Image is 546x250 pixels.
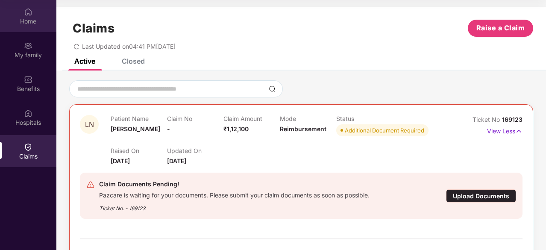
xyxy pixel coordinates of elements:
[74,57,95,65] div: Active
[111,125,160,132] span: [PERSON_NAME]
[85,121,94,128] span: LN
[86,180,95,189] img: svg+xml;base64,PHN2ZyB4bWxucz0iaHR0cDovL3d3dy53My5vcmcvMjAwMC9zdmciIHdpZHRoPSIyNCIgaGVpZ2h0PSIyNC...
[122,57,145,65] div: Closed
[223,125,249,132] span: ₹1,12,100
[476,23,525,33] span: Raise a Claim
[345,126,424,135] div: Additional Document Required
[223,115,280,122] p: Claim Amount
[24,75,32,84] img: svg+xml;base64,PHN2ZyBpZD0iQmVuZWZpdHMiIHhtbG5zPSJodHRwOi8vd3d3LnczLm9yZy8yMDAwL3N2ZyIgd2lkdGg9Ij...
[280,125,326,132] span: Reimbursement
[73,21,114,35] h1: Claims
[167,147,223,154] p: Updated On
[473,116,502,123] span: Ticket No
[167,125,170,132] span: -
[269,85,276,92] img: svg+xml;base64,PHN2ZyBpZD0iU2VhcmNoLTMyeDMyIiB4bWxucz0iaHR0cDovL3d3dy53My5vcmcvMjAwMC9zdmciIHdpZH...
[99,189,370,199] div: Pazcare is waiting for your documents. Please submit your claim documents as soon as possible.
[24,8,32,16] img: svg+xml;base64,PHN2ZyBpZD0iSG9tZSIgeG1sbnM9Imh0dHA6Ly93d3cudzMub3JnLzIwMDAvc3ZnIiB3aWR0aD0iMjAiIG...
[167,157,186,165] span: [DATE]
[446,189,516,203] div: Upload Documents
[24,143,32,151] img: svg+xml;base64,PHN2ZyBpZD0iQ2xhaW0iIHhtbG5zPSJodHRwOi8vd3d3LnczLm9yZy8yMDAwL3N2ZyIgd2lkdGg9IjIwIi...
[502,116,523,123] span: 169123
[167,115,223,122] p: Claim No
[111,115,167,122] p: Patient Name
[487,124,523,136] p: View Less
[515,126,523,136] img: svg+xml;base64,PHN2ZyB4bWxucz0iaHR0cDovL3d3dy53My5vcmcvMjAwMC9zdmciIHdpZHRoPSIxNyIgaGVpZ2h0PSIxNy...
[111,157,130,165] span: [DATE]
[111,147,167,154] p: Raised On
[99,199,370,212] div: Ticket No. - 169123
[280,115,336,122] p: Mode
[24,109,32,118] img: svg+xml;base64,PHN2ZyBpZD0iSG9zcGl0YWxzIiB4bWxucz0iaHR0cDovL3d3dy53My5vcmcvMjAwMC9zdmciIHdpZHRoPS...
[24,41,32,50] img: svg+xml;base64,PHN2ZyB3aWR0aD0iMjAiIGhlaWdodD0iMjAiIHZpZXdCb3g9IjAgMCAyMCAyMCIgZmlsbD0ibm9uZSIgeG...
[336,115,393,122] p: Status
[468,20,533,37] button: Raise a Claim
[73,43,79,50] span: redo
[82,43,176,50] span: Last Updated on 04:41 PM[DATE]
[99,179,370,189] div: Claim Documents Pending!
